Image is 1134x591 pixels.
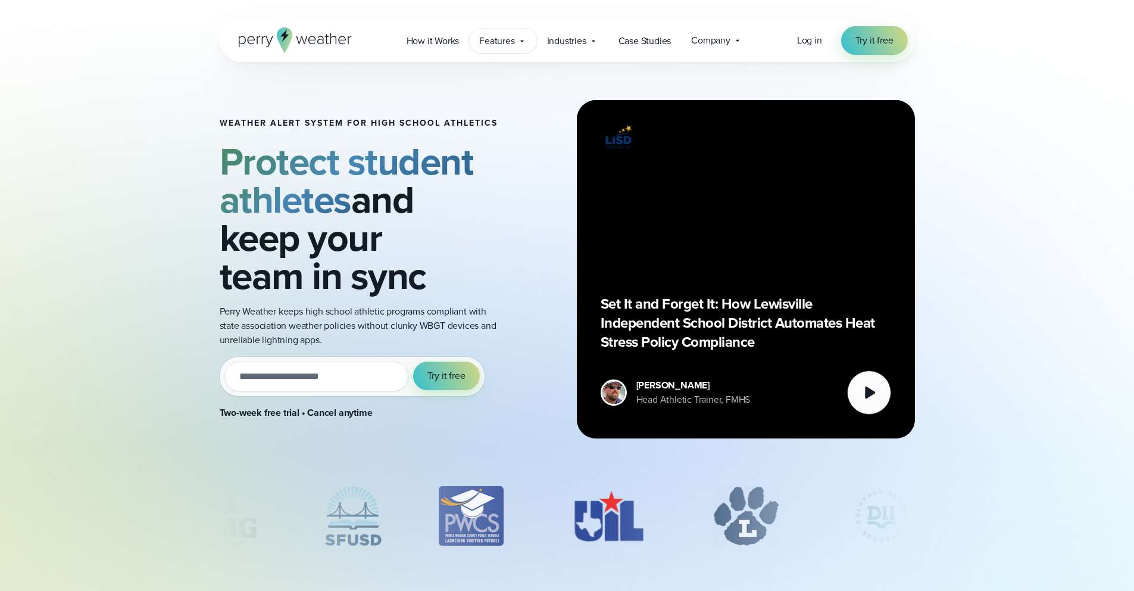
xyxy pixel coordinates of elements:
h2: and keep your team in sync [220,142,498,295]
div: [PERSON_NAME] [636,378,751,393]
h1: Weather Alert System for High School Athletics [220,119,498,128]
div: 1 of 12 [561,486,656,546]
span: Features [479,34,514,48]
a: Try it free [841,26,908,55]
div: 10 of 12 [187,486,268,546]
div: 3 of 12 [836,486,926,546]
p: Set It and Forget It: How Lewisville Independent School District Automates Heat Stress Policy Com... [601,294,891,352]
a: How it Works [396,29,470,53]
span: Try it free [855,33,894,48]
img: Colorado-Springs-School-District.svg [836,486,926,546]
img: cody-henschke-headshot [602,381,625,404]
strong: Protect student athletes [220,133,474,228]
div: Head Athletic Trainer, FMHS [636,393,751,407]
a: Log in [797,33,822,48]
img: IMG-Academy-Club-and-Sport.svg [187,486,268,546]
img: UIL.svg [561,486,656,546]
div: 11 of 12 [325,486,382,546]
a: Case Studies [608,29,682,53]
span: How it Works [407,34,460,48]
span: Industries [547,34,586,48]
p: Perry Weather keeps high school athletic programs compliant with state association weather polici... [220,304,498,347]
span: Try it free [427,369,466,383]
span: Case Studies [618,34,671,48]
span: Company [691,33,730,48]
div: 2 of 12 [713,486,779,546]
div: 12 of 12 [439,486,504,546]
img: San Fransisco Unified School District [325,486,382,546]
strong: Two-week free trial • Cancel anytime [220,406,373,419]
div: slideshow [220,486,915,552]
img: Lewisville ISD logo [601,124,636,151]
button: Try it free [413,362,480,390]
span: Log in [797,33,822,47]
